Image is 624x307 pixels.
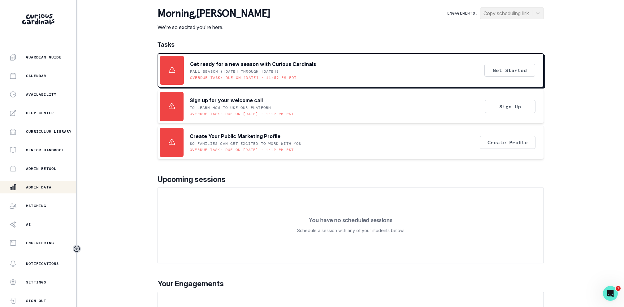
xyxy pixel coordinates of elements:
[190,60,316,68] p: Get ready for a new season with Curious Cardinals
[158,278,544,289] p: Your Engagements
[190,132,280,140] p: Create Your Public Marketing Profile
[480,136,535,149] button: Create Profile
[190,69,279,74] p: Fall Season ([DATE] through [DATE])
[158,7,270,20] p: morning , [PERSON_NAME]
[190,141,301,146] p: SO FAMILIES CAN GET EXCITED TO WORK WITH YOU
[26,110,54,115] p: Help Center
[190,97,263,104] p: Sign up for your welcome call
[158,41,544,48] h1: Tasks
[26,73,46,78] p: Calendar
[158,24,270,31] p: We're so excited you're here.
[73,245,81,253] button: Toggle sidebar
[26,298,46,303] p: Sign Out
[26,55,62,60] p: Guardian Guide
[26,203,46,208] p: Matching
[26,261,59,266] p: Notifications
[616,286,621,291] span: 1
[26,129,72,134] p: Curriculum Library
[485,100,535,113] button: Sign Up
[26,185,51,190] p: Admin Data
[22,14,54,24] img: Curious Cardinals Logo
[26,166,56,171] p: Admin Retool
[158,174,544,185] p: Upcoming sessions
[603,286,618,301] iframe: Intercom live chat
[447,11,478,16] p: Engagements:
[297,227,404,234] p: Schedule a session with any of your students below.
[26,280,46,285] p: Settings
[26,222,31,227] p: AI
[190,105,271,110] p: To learn how to use our platform
[190,75,297,80] p: Overdue task: Due on [DATE] • 11:59 PM PDT
[26,92,56,97] p: Availability
[26,240,54,245] p: Engineering
[484,64,535,77] button: Get Started
[190,147,294,152] p: Overdue task: Due on [DATE] • 1:19 PM PST
[26,148,64,153] p: Mentor Handbook
[309,217,392,223] p: You have no scheduled sessions
[190,111,294,116] p: Overdue task: Due on [DATE] • 1:19 PM PST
